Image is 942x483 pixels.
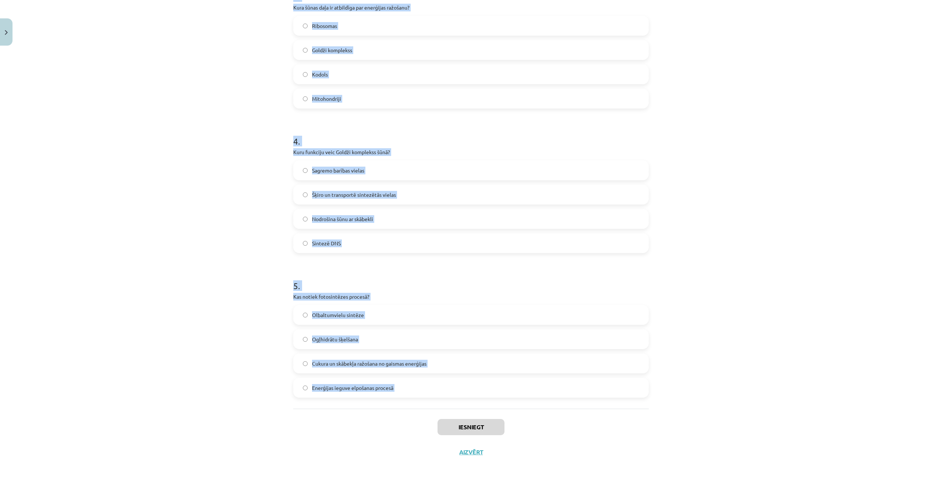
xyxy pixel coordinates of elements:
input: Enerģijas ieguve elpošanas procesā [303,386,308,390]
span: Nodrošina šūnu ar skābekli [312,215,373,223]
span: Sagremo barības vielas [312,167,364,174]
span: Cukura un skābekļa ražošana no gaismas enerģijas [312,360,426,367]
input: Ribosomas [303,24,308,28]
button: Iesniegt [438,419,504,435]
span: Olbaltumvielu sintēze [312,311,364,319]
p: Kuru funkciju veic Goldži komplekss šūnā? [293,148,649,156]
span: Ribosomas [312,22,337,30]
p: Kura šūnas daļa ir atbildīga par enerģijas ražošanu? [293,4,649,11]
p: Kas notiek fotosintēzes procesā? [293,293,649,301]
img: icon-close-lesson-0947bae3869378f0d4975bcd49f059093ad1ed9edebbc8119c70593378902aed.svg [5,30,8,35]
input: Mitohondriji [303,96,308,101]
span: Šķiro un transportē sintezētās vielas [312,191,396,199]
input: Šķiro un transportē sintezētās vielas [303,192,308,197]
button: Aizvērt [457,448,485,456]
input: Kodols [303,72,308,77]
input: Nodrošina šūnu ar skābekli [303,217,308,221]
h1: 5 . [293,268,649,291]
span: Enerģijas ieguve elpošanas procesā [312,384,393,392]
span: Sintezē DNS [312,239,341,247]
input: Ogļhidrātu šķelšana [303,337,308,342]
input: Sintezē DNS [303,241,308,246]
span: Ogļhidrātu šķelšana [312,335,358,343]
span: Mitohondriji [312,95,341,103]
input: Goldži komplekss [303,48,308,53]
span: Goldži komplekss [312,46,352,54]
h1: 4 . [293,123,649,146]
input: Cukura un skābekļa ražošana no gaismas enerģijas [303,361,308,366]
span: Kodols [312,71,328,78]
input: Sagremo barības vielas [303,168,308,173]
input: Olbaltumvielu sintēze [303,313,308,317]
